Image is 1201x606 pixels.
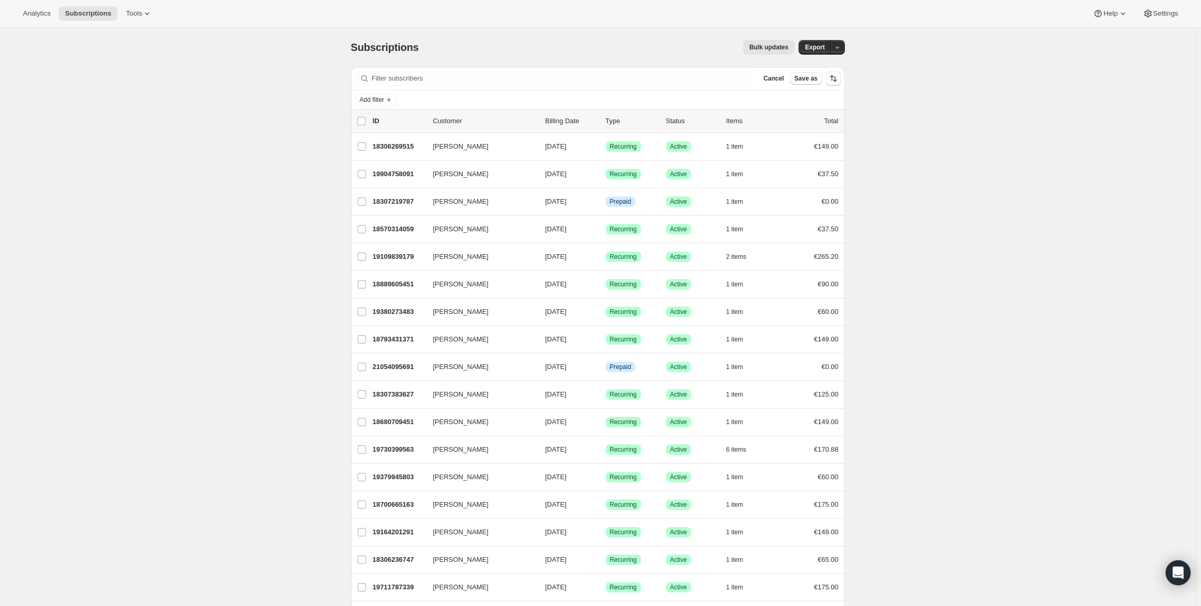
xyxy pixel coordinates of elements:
div: 19711787339[PERSON_NAME][DATE]SuccessRecurringSuccessActive1 item€175.00 [373,580,839,595]
span: Active [670,390,687,399]
span: €0.00 [821,197,839,205]
button: 1 item [726,277,755,292]
button: 1 item [726,222,755,236]
span: €90.00 [818,280,839,288]
span: Export [805,43,825,51]
span: €65.00 [818,556,839,563]
span: 1 item [726,335,743,344]
button: 1 item [726,387,755,402]
span: [DATE] [545,170,567,178]
p: 18680709451 [373,417,425,427]
span: Tools [126,9,142,18]
p: 18793431371 [373,334,425,345]
button: [PERSON_NAME] [427,221,531,238]
span: [PERSON_NAME] [433,444,489,455]
span: [DATE] [545,335,567,343]
span: Bulk updates [749,43,788,51]
span: Cancel [763,74,784,83]
span: [DATE] [545,253,567,260]
span: [PERSON_NAME] [433,196,489,207]
p: 18700665163 [373,499,425,510]
span: [DATE] [545,528,567,536]
button: Settings [1137,6,1184,21]
span: Active [670,197,687,206]
span: Recurring [610,556,637,564]
p: 18889605451 [373,279,425,289]
span: 1 item [726,225,743,233]
div: 19379945803[PERSON_NAME][DATE]SuccessRecurringSuccessActive1 item€60.00 [373,470,839,484]
span: Recurring [610,308,637,316]
span: 1 item [726,142,743,151]
span: Active [670,170,687,178]
button: 1 item [726,360,755,374]
span: Active [670,445,687,454]
span: [DATE] [545,390,567,398]
input: Filter subscribers [372,71,753,86]
button: [PERSON_NAME] [427,276,531,293]
span: 1 item [726,500,743,509]
span: Recurring [610,500,637,509]
span: [PERSON_NAME] [433,499,489,510]
button: 2 items [726,249,758,264]
span: €175.00 [814,583,839,591]
span: 1 item [726,280,743,288]
p: Total [824,116,838,126]
button: [PERSON_NAME] [427,441,531,458]
span: Active [670,556,687,564]
span: €265.20 [814,253,839,260]
span: €60.00 [818,473,839,481]
span: [PERSON_NAME] [433,334,489,345]
button: [PERSON_NAME] [427,248,531,265]
span: 1 item [726,583,743,591]
span: Recurring [610,473,637,481]
button: [PERSON_NAME] [427,386,531,403]
span: Active [670,500,687,509]
span: [PERSON_NAME] [433,169,489,179]
span: Prepaid [610,197,631,206]
span: Active [670,528,687,536]
button: 1 item [726,580,755,595]
span: Subscriptions [351,42,419,53]
span: [DATE] [545,142,567,150]
p: 19109839179 [373,252,425,262]
span: [DATE] [545,473,567,481]
span: Prepaid [610,363,631,371]
span: 1 item [726,390,743,399]
div: 18306236747[PERSON_NAME][DATE]SuccessRecurringSuccessActive1 item€65.00 [373,552,839,567]
span: Recurring [610,335,637,344]
div: 19380273483[PERSON_NAME][DATE]SuccessRecurringSuccessActive1 item€60.00 [373,305,839,319]
div: 18889605451[PERSON_NAME][DATE]SuccessRecurringSuccessActive1 item€90.00 [373,277,839,292]
button: 1 item [726,497,755,512]
span: Analytics [23,9,50,18]
span: [PERSON_NAME] [433,307,489,317]
p: 18307219787 [373,196,425,207]
div: Open Intercom Messenger [1166,560,1191,585]
span: €125.00 [814,390,839,398]
span: €60.00 [818,308,839,315]
div: 18700665163[PERSON_NAME][DATE]SuccessRecurringSuccessActive1 item€175.00 [373,497,839,512]
div: 18306269515[PERSON_NAME][DATE]SuccessRecurringSuccessActive1 item€149.00 [373,139,839,154]
p: ID [373,116,425,126]
span: Active [670,335,687,344]
button: [PERSON_NAME] [427,469,531,485]
span: [PERSON_NAME] [433,224,489,234]
span: 1 item [726,308,743,316]
span: Add filter [360,96,384,104]
span: [DATE] [545,225,567,233]
button: 1 item [726,415,755,429]
span: €149.00 [814,142,839,150]
span: €149.00 [814,528,839,536]
span: €0.00 [821,363,839,371]
span: [PERSON_NAME] [433,389,489,400]
button: 6 items [726,442,758,457]
span: [PERSON_NAME] [433,417,489,427]
span: Recurring [610,445,637,454]
div: Items [726,116,778,126]
span: Recurring [610,225,637,233]
span: [PERSON_NAME] [433,362,489,372]
span: 1 item [726,363,743,371]
span: Active [670,142,687,151]
span: Active [670,253,687,261]
button: 1 item [726,332,755,347]
span: Active [670,280,687,288]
